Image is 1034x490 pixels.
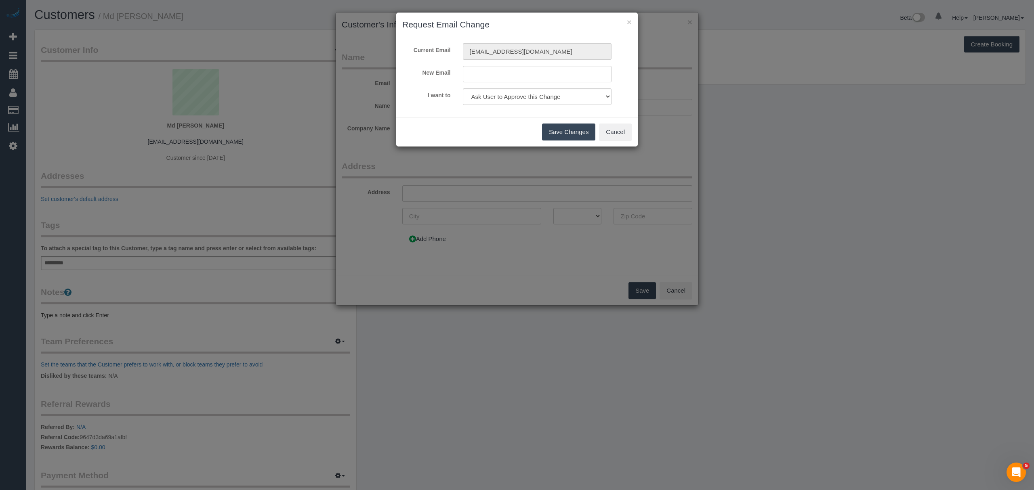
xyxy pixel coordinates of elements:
span: 5 [1023,463,1030,469]
label: I want to [396,88,457,99]
button: Cancel [599,124,632,140]
sui-modal: Request Email Change [396,13,638,147]
iframe: Intercom live chat [1007,463,1026,482]
label: Current Email [396,43,457,54]
button: × [627,18,632,26]
button: Save Changes [542,124,595,140]
label: New Email [396,66,457,77]
h3: Request Email Change [402,19,632,31]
